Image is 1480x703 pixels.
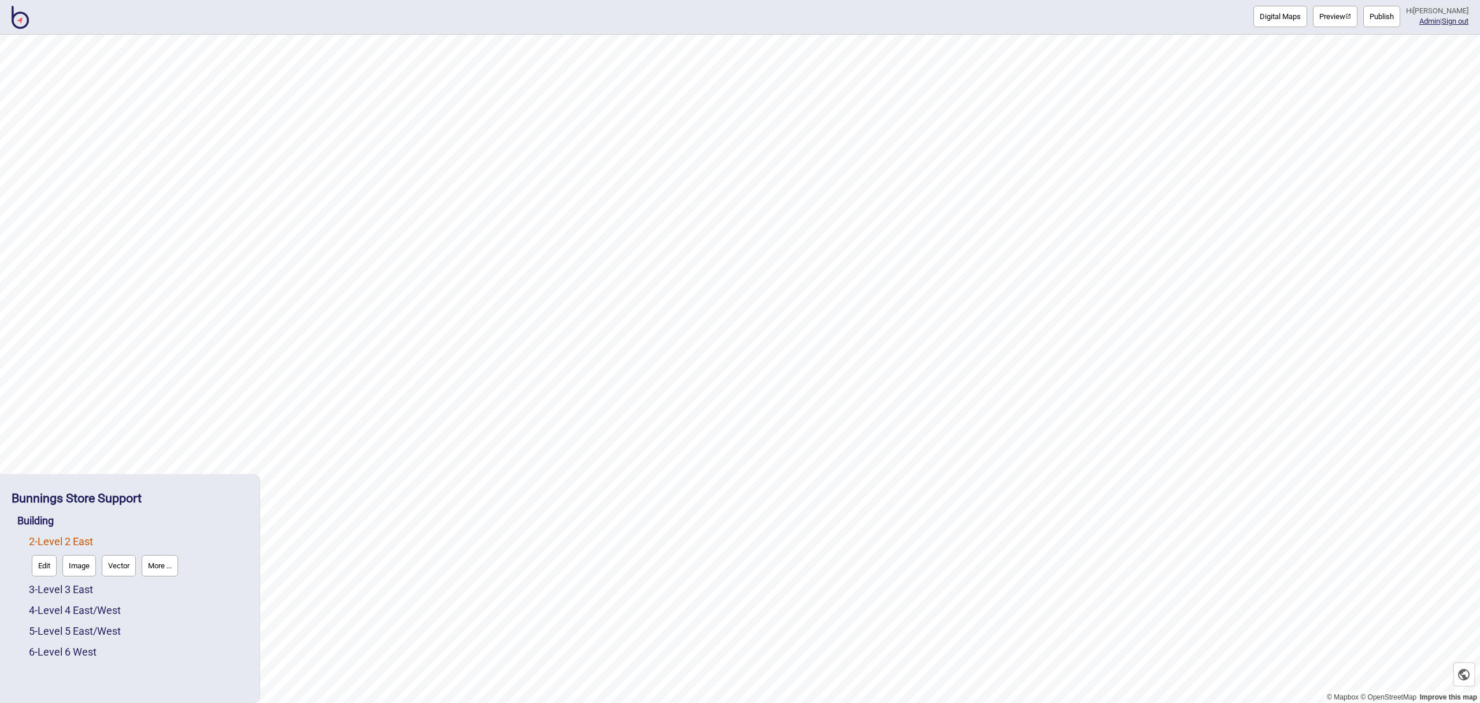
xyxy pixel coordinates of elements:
[29,535,93,547] a: 2-Level 2 East
[12,6,29,29] img: BindiMaps CMS
[1406,6,1468,16] div: Hi [PERSON_NAME]
[102,555,136,576] button: Vector
[1419,17,1440,25] a: Admin
[12,486,248,510] div: Bunnings Store Support
[29,621,248,642] div: Level 5 East/West
[32,555,57,576] button: Edit
[29,625,121,637] a: 5-Level 5 East/West
[29,531,248,579] div: Level 2 East
[60,552,99,579] a: Image
[29,579,248,600] div: Level 3 East
[1313,6,1357,27] a: Previewpreview
[1360,693,1416,701] a: OpenStreetMap
[99,552,139,579] a: Vector
[1327,693,1359,701] a: Mapbox
[139,552,181,579] a: More ...
[1313,6,1357,27] button: Preview
[1419,17,1442,25] span: |
[29,646,97,658] a: 6-Level 6 West
[1253,6,1307,27] button: Digital Maps
[62,555,96,576] button: Image
[1442,17,1468,25] button: Sign out
[1420,693,1477,701] a: Map feedback
[29,583,93,595] a: 3-Level 3 East
[29,642,248,663] div: Level 6 West
[17,515,54,527] a: Building
[29,600,248,621] div: Level 4 East/West
[29,604,121,616] a: 4-Level 4 East/West
[29,552,60,579] a: Edit
[1345,13,1351,19] img: preview
[142,555,178,576] button: More ...
[1363,6,1400,27] button: Publish
[12,491,142,505] a: Bunnings Store Support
